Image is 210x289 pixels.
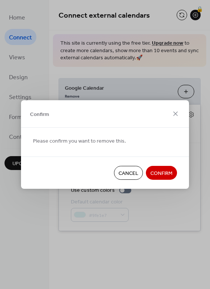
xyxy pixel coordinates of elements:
[150,170,172,178] span: Confirm
[118,170,138,178] span: Cancel
[33,137,126,145] span: Please confirm you want to remove this.
[146,166,177,180] button: Confirm
[114,166,143,180] button: Cancel
[30,110,49,118] span: Confirm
